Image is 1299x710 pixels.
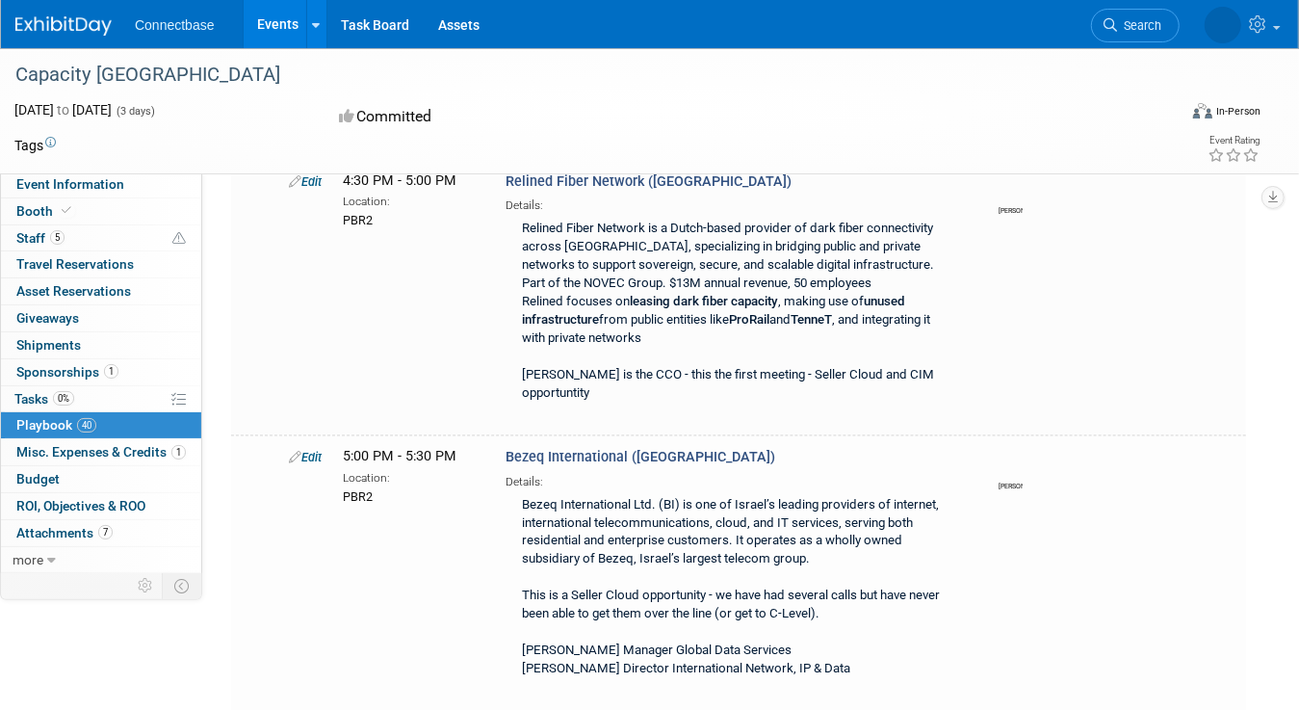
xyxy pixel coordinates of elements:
span: Misc. Expenses & Credits [16,444,186,460]
span: (3 days) [115,105,155,118]
a: Booth [1,198,201,224]
img: ExhibitDay [15,16,112,36]
span: ROI, Objectives & ROO [16,498,145,513]
a: Attachments7 [1,520,201,546]
span: Potential Scheduling Conflict -- at least one attendee is tagged in another overlapping event. [172,230,186,248]
span: Attachments [16,525,113,540]
span: Sponsorships [16,364,118,380]
span: more [13,552,43,567]
span: Event Information [16,176,124,192]
span: Shipments [16,337,81,353]
a: Event Information [1,171,201,197]
span: Relined Fiber Network ([GEOGRAPHIC_DATA]) [506,174,792,191]
a: more [1,547,201,573]
div: Bezeq International Ltd. (BI) is one of Israel’s leading providers of internet, international tel... [506,491,965,688]
div: Capacity [GEOGRAPHIC_DATA] [9,58,1155,92]
span: 1 [171,445,186,460]
b: TenneT [791,313,832,328]
a: Edit [289,175,322,190]
span: Booth [16,203,75,219]
div: Location: [343,468,477,487]
a: Sponsorships1 [1,359,201,385]
img: Format-Inperson.png [1193,103,1212,118]
img: John Giblin [999,177,1026,204]
span: 1 [104,364,118,379]
span: Connectbase [135,17,215,33]
div: John Giblin [999,480,1023,492]
div: Event Format [1077,100,1260,129]
span: Budget [16,471,60,486]
span: [DATE] [DATE] [14,102,112,118]
span: Search [1117,18,1161,33]
a: Playbook40 [1,412,201,438]
a: Tasks0% [1,386,201,412]
b: leasing dark fiber capacity [630,295,778,309]
img: John Giblin [999,453,1026,480]
td: Personalize Event Tab Strip [129,573,163,598]
a: Travel Reservations [1,251,201,277]
div: Event Rating [1208,136,1260,145]
b: ProRail [729,313,769,328]
span: Travel Reservations [16,256,134,272]
span: 5:00 PM - 5:30 PM [343,449,456,465]
span: 7 [98,525,113,539]
a: ROI, Objectives & ROO [1,493,201,519]
div: Location: [343,192,477,211]
span: Playbook [16,417,96,433]
span: to [54,102,72,118]
span: 40 [77,418,96,433]
i: Booth reservation complete [62,205,71,216]
a: Asset Reservations [1,278,201,304]
div: Relined Fiber Network is a Dutch-based provider of dark fiber connectivity across [GEOGRAPHIC_DAT... [506,215,965,411]
a: Misc. Expenses & Credits1 [1,439,201,465]
td: Tags [14,136,56,155]
span: 5 [50,230,65,245]
div: Committed [333,100,729,134]
a: Giveaways [1,305,201,331]
a: Budget [1,466,201,492]
div: PBR2 [343,487,477,507]
img: John Giblin [1205,7,1241,43]
a: Edit [289,451,322,465]
span: Bezeq International ([GEOGRAPHIC_DATA]) [506,450,775,466]
span: 0% [53,391,74,406]
a: Shipments [1,332,201,358]
span: Tasks [14,391,74,407]
div: Details: [506,193,965,215]
div: John Giblin [999,204,1023,217]
div: PBR2 [343,211,477,230]
span: Asset Reservations [16,283,131,299]
a: Search [1091,9,1180,42]
span: 4:30 PM - 5:00 PM [343,173,456,190]
a: Staff5 [1,225,201,251]
div: In-Person [1215,104,1260,118]
div: Details: [506,469,965,491]
td: Toggle Event Tabs [163,573,202,598]
span: Giveaways [16,310,79,326]
span: Staff [16,230,65,246]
